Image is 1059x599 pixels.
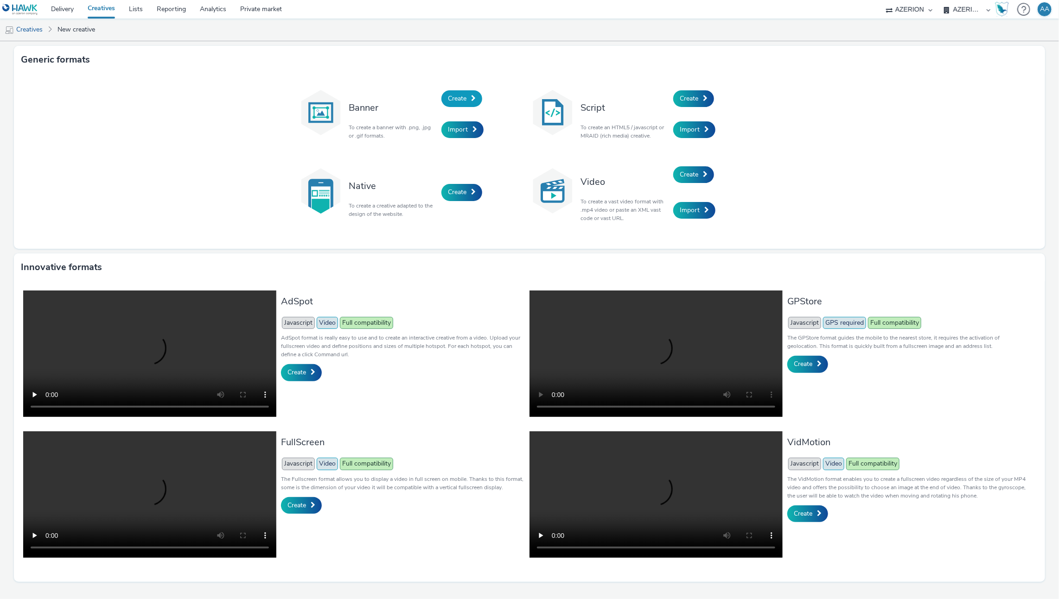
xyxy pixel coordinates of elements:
span: Create [448,94,466,103]
span: Video [317,458,338,470]
h3: Script [581,101,669,114]
span: GPS required [823,317,866,329]
a: Create [673,90,714,107]
span: Import [448,125,468,134]
p: AdSpot format is really easy to use and to create an interactive creative from a video. Upload yo... [281,334,525,359]
span: Create [448,188,466,196]
a: Create [441,184,482,201]
a: Import [673,121,715,138]
span: Javascript [788,317,821,329]
a: Create [441,90,482,107]
img: undefined Logo [2,4,38,15]
img: mobile [5,25,14,35]
h3: GPStore [787,295,1031,308]
a: Create [281,364,322,381]
span: Full compatibility [340,317,393,329]
h3: VidMotion [787,436,1031,448]
span: Full compatibility [340,458,393,470]
img: banner.svg [298,89,344,136]
span: Video [823,458,844,470]
span: Import [680,206,700,214]
span: Create [680,170,698,179]
span: Javascript [788,458,821,470]
span: Create [287,368,306,377]
p: To create a banner with .png, .jpg or .gif formats. [349,123,437,140]
h3: FullScreen [281,436,525,448]
p: The GPStore format guides the mobile to the nearest store, it requires the activation of geolocat... [787,334,1031,350]
img: native.svg [298,168,344,214]
img: code.svg [529,89,576,136]
span: Create [680,94,698,103]
a: Create [673,166,714,183]
h3: AdSpot [281,295,525,308]
a: Create [787,505,828,522]
h3: Generic formats [21,53,90,67]
a: Create [787,356,828,372]
span: Create [794,509,812,518]
a: Hawk Academy [995,2,1013,17]
h3: Banner [349,101,437,114]
img: Hawk Academy [995,2,1009,17]
p: The VidMotion format enables you to create a fullscreen video regardless of the size of your MP4 ... [787,475,1031,500]
a: Import [673,202,715,219]
a: Create [281,497,322,514]
a: Import [441,121,484,138]
h3: Innovative formats [21,260,102,274]
p: The Fullscreen format allows you to display a video in full screen on mobile. Thanks to this form... [281,475,525,492]
span: Javascript [282,458,315,470]
span: Create [287,501,306,510]
span: Create [794,359,812,368]
img: video.svg [529,168,576,214]
span: Video [317,317,338,329]
h3: Native [349,180,437,192]
span: Import [680,125,700,134]
div: AA [1040,2,1049,16]
span: Full compatibility [868,317,921,329]
p: To create an HTML5 / javascript or MRAID (rich media) creative. [581,123,669,140]
a: New creative [53,19,100,41]
span: Javascript [282,317,315,329]
p: To create a creative adapted to the design of the website. [349,202,437,218]
p: To create a vast video format with .mp4 video or paste an XML vast code or vast URL. [581,197,669,222]
h3: Video [581,176,669,188]
span: Full compatibility [846,458,900,470]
